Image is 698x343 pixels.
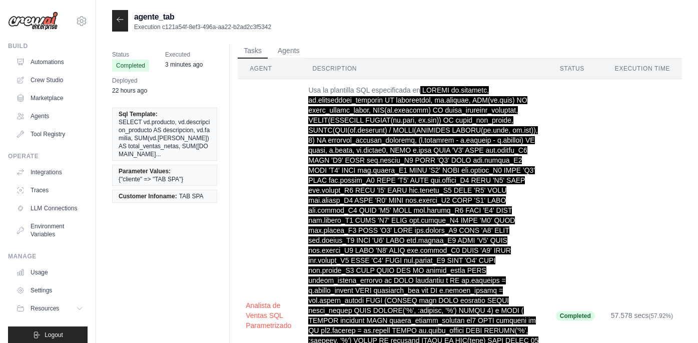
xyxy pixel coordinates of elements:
[12,264,88,280] a: Usage
[119,167,171,175] span: Parameter Values:
[179,192,204,200] span: TAB SPA
[134,23,271,31] p: Execution c121a54f-8ef3-496a-aa22-b2ad2c3f5342
[8,12,58,31] img: Logo
[31,304,59,312] span: Resources
[12,282,88,298] a: Settings
[238,59,300,79] th: Agent
[12,182,88,198] a: Traces
[548,59,603,79] th: Status
[12,108,88,124] a: Agents
[165,50,203,60] span: Executed
[119,192,177,200] span: Customer Infoname:
[12,200,88,216] a: LLM Connections
[12,54,88,70] a: Automations
[165,61,203,68] time: August 14, 2025 at 19:50 GMT-4
[12,164,88,180] a: Integrations
[246,300,292,330] button: Analista de Ventas SQL Parametrizado
[12,126,88,142] a: Tool Registry
[238,44,268,59] button: Tasks
[12,72,88,88] a: Crew Studio
[12,90,88,106] a: Marketplace
[8,152,88,160] div: Operate
[12,300,88,316] button: Resources
[300,59,547,79] th: Description
[648,312,673,319] span: (57.92%)
[8,252,88,260] div: Manage
[112,76,147,86] span: Deployed
[112,87,147,94] time: August 13, 2025 at 21:29 GMT-4
[119,118,211,158] span: SELECT vd.producto, vd.descripcion_producto AS descripcion, vd.familia, SUM(vd.[PERSON_NAME]) AS ...
[134,11,271,23] h2: agente_tab
[119,175,183,183] span: {"cliente" => "TAB SPA"}
[12,218,88,242] a: Environment Variables
[45,331,63,339] span: Logout
[556,311,595,321] span: Completed
[112,50,149,60] span: Status
[8,42,88,50] div: Build
[272,44,306,59] button: Agents
[112,60,149,72] span: Completed
[603,59,682,79] th: Execution Time
[119,110,158,118] span: Sql Template:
